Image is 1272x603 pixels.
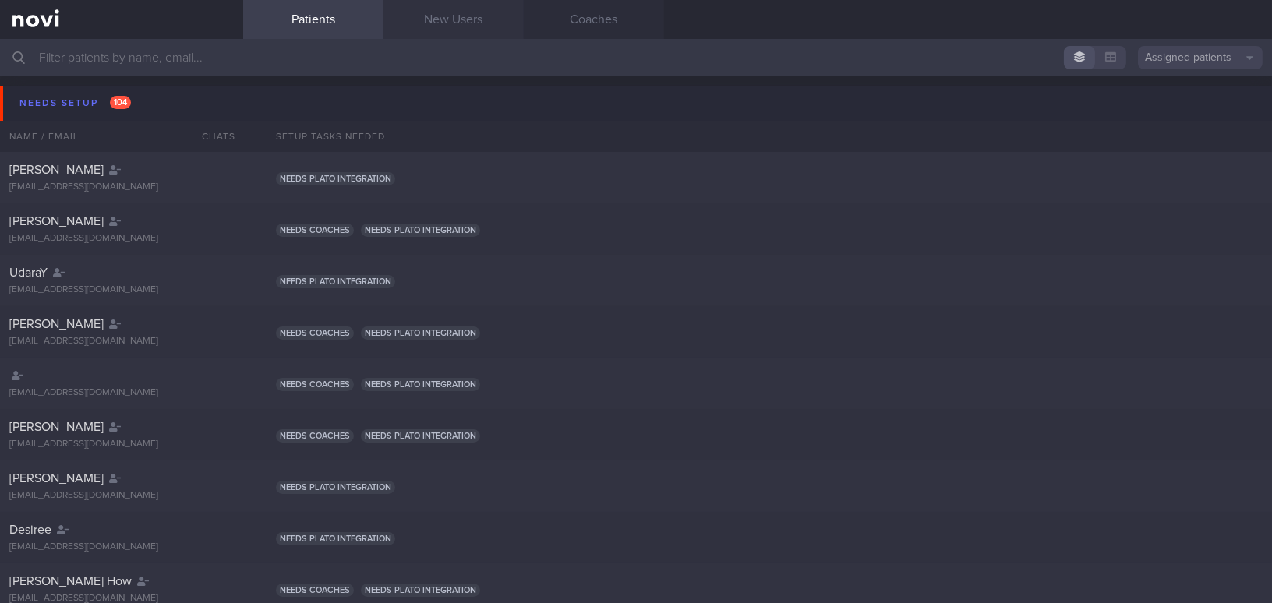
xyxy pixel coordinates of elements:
[181,121,243,152] div: Chats
[9,233,234,245] div: [EMAIL_ADDRESS][DOMAIN_NAME]
[9,336,234,347] div: [EMAIL_ADDRESS][DOMAIN_NAME]
[9,215,104,227] span: [PERSON_NAME]
[276,326,354,340] span: Needs coaches
[9,490,234,502] div: [EMAIL_ADDRESS][DOMAIN_NAME]
[9,575,132,587] span: [PERSON_NAME] How
[276,429,354,443] span: Needs coaches
[9,472,104,485] span: [PERSON_NAME]
[9,387,234,399] div: [EMAIL_ADDRESS][DOMAIN_NAME]
[276,481,395,494] span: Needs plato integration
[361,326,480,340] span: Needs plato integration
[16,93,135,114] div: Needs setup
[9,524,51,536] span: Desiree
[9,164,104,176] span: [PERSON_NAME]
[276,532,395,545] span: Needs plato integration
[9,541,234,553] div: [EMAIL_ADDRESS][DOMAIN_NAME]
[9,318,104,330] span: [PERSON_NAME]
[1138,46,1263,69] button: Assigned patients
[361,429,480,443] span: Needs plato integration
[9,439,234,450] div: [EMAIL_ADDRESS][DOMAIN_NAME]
[276,172,395,185] span: Needs plato integration
[9,266,48,279] span: UdaraY
[276,224,354,237] span: Needs coaches
[361,378,480,391] span: Needs plato integration
[9,421,104,433] span: [PERSON_NAME]
[276,584,354,597] span: Needs coaches
[276,275,395,288] span: Needs plato integration
[110,96,131,109] span: 104
[267,121,1272,152] div: Setup tasks needed
[276,378,354,391] span: Needs coaches
[9,182,234,193] div: [EMAIL_ADDRESS][DOMAIN_NAME]
[361,224,480,237] span: Needs plato integration
[361,584,480,597] span: Needs plato integration
[9,284,234,296] div: [EMAIL_ADDRESS][DOMAIN_NAME]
